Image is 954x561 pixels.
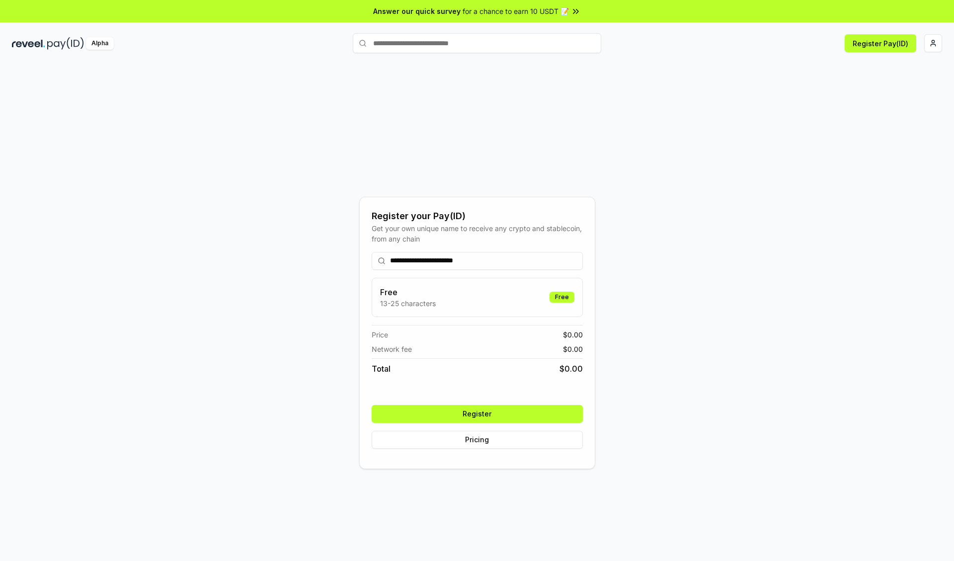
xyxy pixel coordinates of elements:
[372,344,412,354] span: Network fee
[463,6,569,16] span: for a chance to earn 10 USDT 📝
[373,6,461,16] span: Answer our quick survey
[372,223,583,244] div: Get your own unique name to receive any crypto and stablecoin, from any chain
[845,34,916,52] button: Register Pay(ID)
[372,405,583,423] button: Register
[550,292,574,303] div: Free
[12,37,45,50] img: reveel_dark
[380,298,436,309] p: 13-25 characters
[372,363,391,375] span: Total
[47,37,84,50] img: pay_id
[372,431,583,449] button: Pricing
[86,37,114,50] div: Alpha
[563,329,583,340] span: $ 0.00
[380,286,436,298] h3: Free
[563,344,583,354] span: $ 0.00
[372,209,583,223] div: Register your Pay(ID)
[372,329,388,340] span: Price
[559,363,583,375] span: $ 0.00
